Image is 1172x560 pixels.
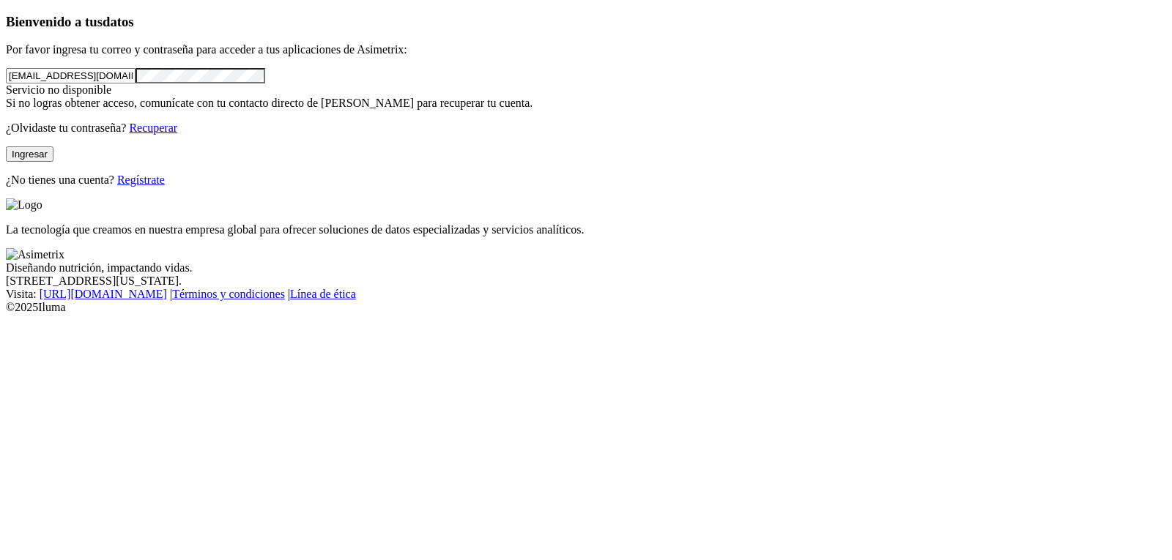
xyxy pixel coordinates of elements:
[6,68,136,83] input: Tu correo
[117,173,165,186] a: Regístrate
[6,288,1166,301] div: Visita : | |
[6,173,1166,187] p: ¿No tienes una cuenta?
[6,14,1166,30] h3: Bienvenido a tus
[6,223,1166,236] p: La tecnología que creamos en nuestra empresa global para ofrecer soluciones de datos especializad...
[40,288,167,300] a: [URL][DOMAIN_NAME]
[6,261,1166,275] div: Diseñando nutrición, impactando vidas.
[6,43,1166,56] p: Por favor ingresa tu correo y contraseña para acceder a tus aplicaciones de Asimetrix:
[129,122,177,134] a: Recuperar
[172,288,285,300] a: Términos y condiciones
[290,288,356,300] a: Línea de ética
[103,14,134,29] span: datos
[6,83,1166,110] div: Servicio no disponible Si no logras obtener acceso, comunícate con tu contacto directo de [PERSON...
[6,275,1166,288] div: [STREET_ADDRESS][US_STATE].
[6,122,1166,135] p: ¿Olvidaste tu contraseña?
[6,248,64,261] img: Asimetrix
[6,146,53,162] button: Ingresar
[6,301,1166,314] div: © 2025 Iluma
[6,198,42,212] img: Logo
